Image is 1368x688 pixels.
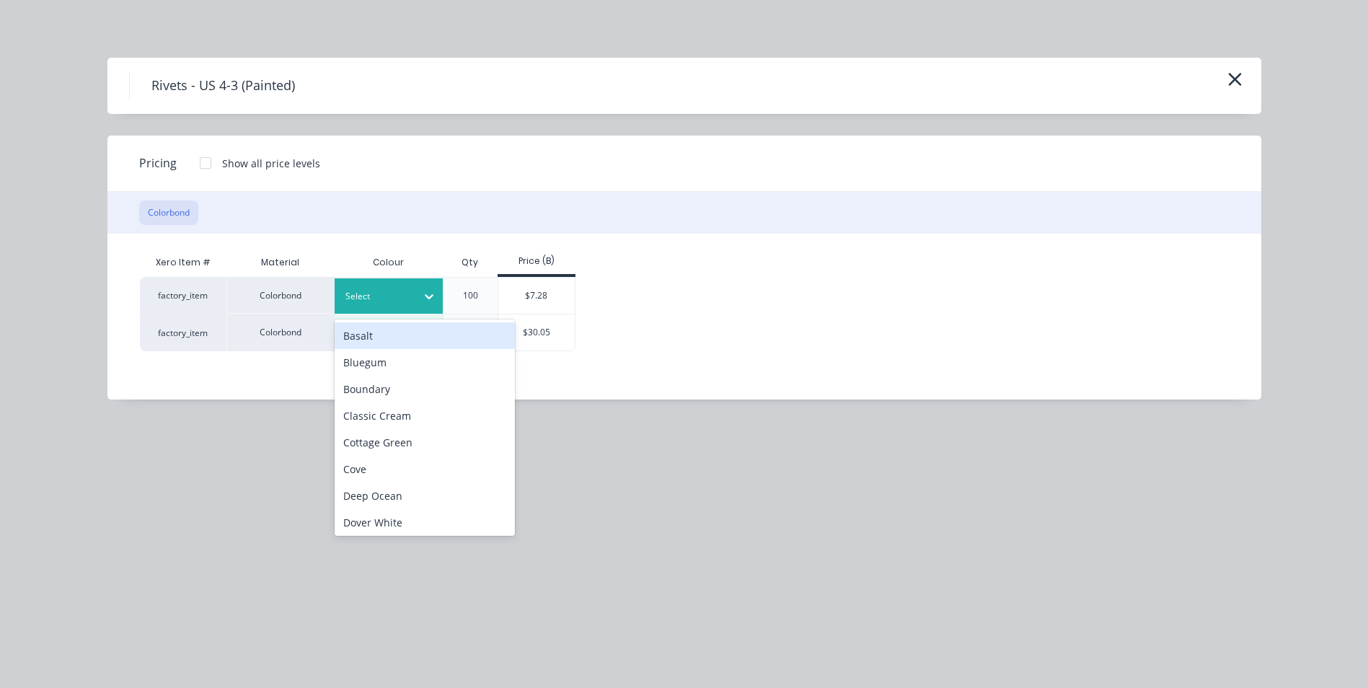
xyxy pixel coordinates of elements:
div: Basalt [335,322,515,349]
span: Pricing [139,154,177,172]
div: Price (B) [498,255,576,268]
div: Deep Ocean [335,482,515,509]
div: $7.28 [498,278,575,314]
div: Cottage Green [335,429,515,456]
button: Colorbond [139,200,198,225]
div: Boundary [335,376,515,402]
div: Qty [450,244,490,281]
div: Colorbond [226,314,335,351]
div: Show all price levels [222,156,320,171]
div: Material [226,248,335,277]
div: Colorbond [226,277,335,314]
h4: Rivets - US 4-3 (Painted) [129,72,317,100]
div: $30.05 [498,314,575,350]
div: Colour [335,248,443,277]
div: factory_item [140,314,226,351]
div: Cove [335,456,515,482]
div: factory_item [140,277,226,314]
div: 100 [463,289,478,302]
div: Xero Item # [140,248,226,277]
div: Classic Cream [335,402,515,429]
div: Dover White [335,509,515,536]
div: Bluegum [335,349,515,376]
